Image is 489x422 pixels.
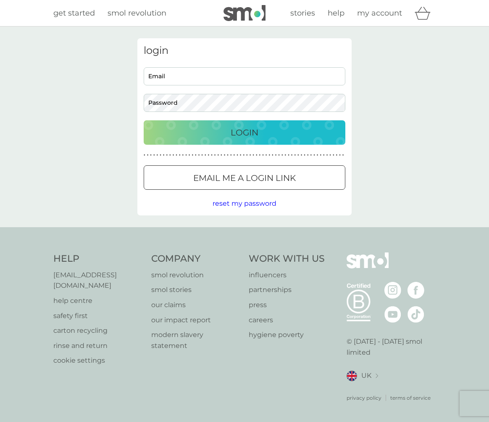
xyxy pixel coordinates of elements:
[249,284,325,295] a: partnerships
[243,153,244,157] p: ●
[259,153,261,157] p: ●
[144,45,345,57] h3: login
[223,5,266,21] img: smol
[213,198,276,209] button: reset my password
[384,306,401,323] img: visit the smol Youtube page
[361,370,371,381] span: UK
[53,8,95,18] span: get started
[272,153,273,157] p: ●
[237,153,238,157] p: ●
[205,153,206,157] p: ●
[304,153,305,157] p: ●
[169,153,171,157] p: ●
[189,153,190,157] p: ●
[266,153,267,157] p: ●
[357,7,402,19] a: my account
[252,153,254,157] p: ●
[249,329,325,340] a: hygiene poverty
[53,311,143,321] a: safety first
[151,284,241,295] a: smol stories
[151,270,241,281] a: smol revolution
[198,153,200,157] p: ●
[281,153,283,157] p: ●
[163,153,165,157] p: ●
[192,153,193,157] p: ●
[108,8,166,18] span: smol revolution
[53,270,143,291] p: [EMAIL_ADDRESS][DOMAIN_NAME]
[288,153,289,157] p: ●
[249,270,325,281] p: influencers
[249,315,325,326] a: careers
[317,153,318,157] p: ●
[160,153,161,157] p: ●
[246,153,248,157] p: ●
[384,282,401,299] img: visit the smol Instagram page
[328,7,344,19] a: help
[151,252,241,265] h4: Company
[249,300,325,311] a: press
[415,5,436,21] div: basket
[333,153,334,157] p: ●
[262,153,264,157] p: ●
[193,171,296,185] p: Email me a login link
[221,153,222,157] p: ●
[347,336,436,358] p: © [DATE] - [DATE] smol limited
[213,199,276,207] span: reset my password
[53,340,143,351] p: rinse and return
[144,165,345,190] button: Email me a login link
[185,153,187,157] p: ●
[157,153,158,157] p: ●
[151,300,241,311] a: our claims
[390,394,431,402] a: terms of service
[268,153,270,157] p: ●
[53,252,143,265] h4: Help
[294,153,296,157] p: ●
[249,252,325,265] h4: Work With Us
[176,153,177,157] p: ●
[278,153,280,157] p: ●
[347,394,381,402] p: privacy policy
[291,153,293,157] p: ●
[182,153,184,157] p: ●
[290,7,315,19] a: stories
[53,355,143,366] a: cookie settings
[307,153,309,157] p: ●
[256,153,258,157] p: ●
[195,153,197,157] p: ●
[217,153,219,157] p: ●
[227,153,229,157] p: ●
[208,153,210,157] p: ●
[310,153,312,157] p: ●
[376,374,378,378] img: select a new location
[336,153,338,157] p: ●
[250,153,251,157] p: ●
[224,153,226,157] p: ●
[53,7,95,19] a: get started
[326,153,328,157] p: ●
[240,153,242,157] p: ●
[150,153,152,157] p: ●
[329,153,331,157] p: ●
[108,7,166,19] a: smol revolution
[407,306,424,323] img: visit the smol Tiktok page
[290,8,315,18] span: stories
[201,153,203,157] p: ●
[407,282,424,299] img: visit the smol Facebook page
[151,315,241,326] a: our impact report
[234,153,235,157] p: ●
[339,153,341,157] p: ●
[357,8,402,18] span: my account
[153,153,155,157] p: ●
[53,295,143,306] a: help centre
[53,325,143,336] a: carton recycling
[347,371,357,381] img: UK flag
